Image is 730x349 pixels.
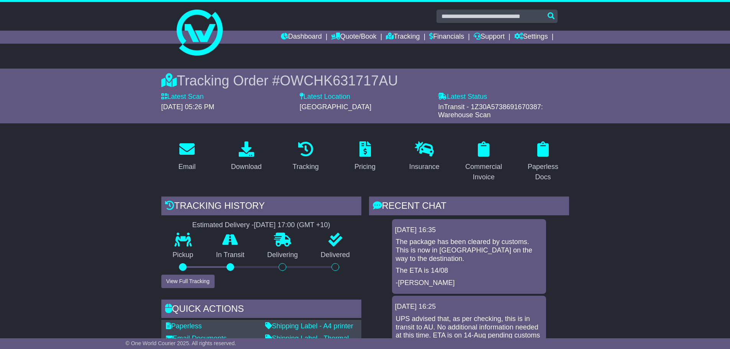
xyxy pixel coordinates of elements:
span: InTransit - 1Z30A5738691670387: Warehouse Scan [438,103,543,119]
div: Tracking Order # [161,72,569,89]
a: Paperless [166,322,202,330]
label: Latest Status [438,93,487,101]
div: Tracking history [161,197,361,217]
p: Delivering [256,251,310,259]
div: Email [178,162,195,172]
div: [DATE] 16:35 [395,226,543,234]
span: © One World Courier 2025. All rights reserved. [126,340,236,346]
a: Commercial Invoice [458,139,510,185]
div: Commercial Invoice [463,162,505,182]
p: Pickup [161,251,205,259]
div: Download [231,162,262,172]
button: View Full Tracking [161,275,215,288]
a: Download [226,139,267,175]
span: [DATE] 05:26 PM [161,103,215,111]
a: Quote/Book [331,31,376,44]
label: Latest Scan [161,93,204,101]
a: Pricing [349,139,381,175]
p: The ETA is 14/08 [396,267,542,275]
div: [DATE] 16:25 [395,303,543,311]
div: Tracking [292,162,318,172]
div: Paperless Docs [522,162,564,182]
span: [GEOGRAPHIC_DATA] [300,103,371,111]
a: Support [474,31,505,44]
a: Paperless Docs [517,139,569,185]
label: Latest Location [300,93,350,101]
span: OWCHK631717AU [280,73,398,88]
p: In Transit [205,251,256,259]
p: Delivered [309,251,361,259]
a: Settings [514,31,548,44]
p: The package has been cleared by customs. This is now in [GEOGRAPHIC_DATA] on the way to the desti... [396,238,542,263]
a: Dashboard [281,31,322,44]
div: Insurance [409,162,440,172]
a: Email Documents [166,334,227,342]
div: RECENT CHAT [369,197,569,217]
a: Insurance [404,139,445,175]
a: Tracking [287,139,323,175]
div: [DATE] 17:00 (GMT +10) [254,221,330,229]
a: Shipping Label - A4 printer [265,322,353,330]
div: Quick Actions [161,300,361,320]
a: Financials [429,31,464,44]
a: Tracking [386,31,420,44]
a: Email [173,139,200,175]
div: Pricing [354,162,376,172]
div: Estimated Delivery - [161,221,361,229]
p: -[PERSON_NAME] [396,279,542,287]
